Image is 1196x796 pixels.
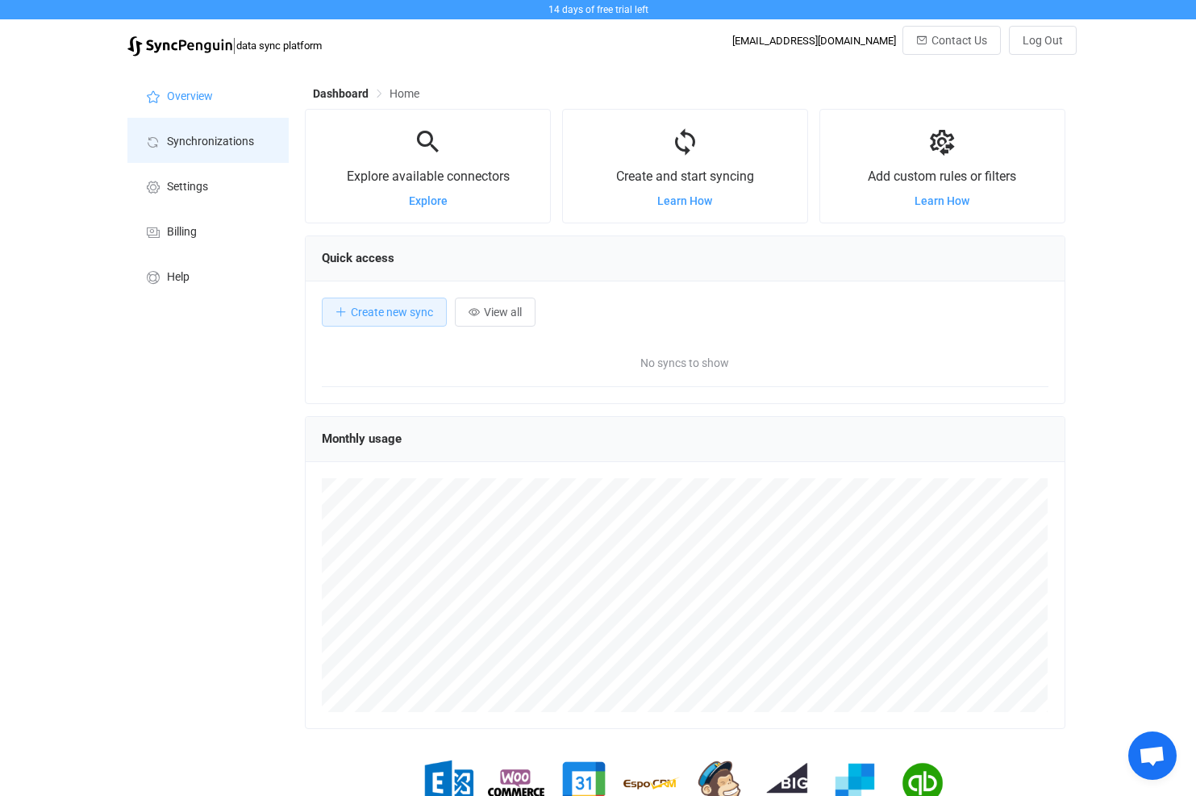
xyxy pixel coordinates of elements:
a: Learn How [657,194,712,207]
button: Log Out [1009,26,1077,55]
button: Contact Us [902,26,1001,55]
span: Create new sync [351,306,433,319]
span: Create and start syncing [616,169,754,184]
a: Overview [127,73,289,118]
span: Synchronizations [167,135,254,148]
a: Synchronizations [127,118,289,163]
span: Contact Us [931,34,987,47]
span: | [232,34,236,56]
span: Quick access [322,251,394,265]
span: View all [484,306,522,319]
span: Billing [167,226,197,239]
span: Explore available connectors [347,169,510,184]
span: Settings [167,181,208,194]
span: Add custom rules or filters [868,169,1016,184]
button: View all [455,298,535,327]
a: Settings [127,163,289,208]
span: Log Out [1023,34,1063,47]
span: 14 days of free trial left [548,4,648,15]
a: |data sync platform [127,34,322,56]
button: Create new sync [322,298,447,327]
a: Learn How [915,194,969,207]
img: syncpenguin.svg [127,36,232,56]
span: Dashboard [313,87,369,100]
span: No syncs to show [503,339,866,387]
div: [EMAIL_ADDRESS][DOMAIN_NAME] [732,35,896,47]
span: Overview [167,90,213,103]
div: Breadcrumb [313,88,419,99]
span: Monthly usage [322,431,402,446]
span: Help [167,271,190,284]
span: Home [390,87,419,100]
span: data sync platform [236,40,322,52]
a: Help [127,253,289,298]
div: Open chat [1128,731,1177,780]
a: Explore [409,194,448,207]
a: Billing [127,208,289,253]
